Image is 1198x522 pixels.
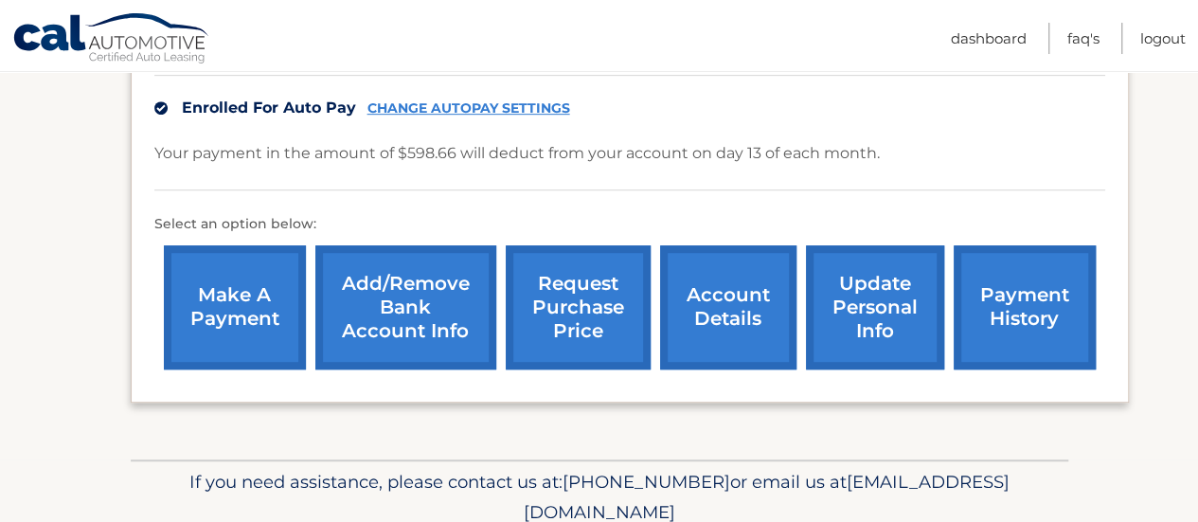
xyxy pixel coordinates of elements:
[806,245,944,369] a: update personal info
[660,245,796,369] a: account details
[154,140,880,167] p: Your payment in the amount of $598.66 will deduct from your account on day 13 of each month.
[367,100,570,117] a: CHANGE AUTOPAY SETTINGS
[506,245,651,369] a: request purchase price
[182,99,356,117] span: Enrolled For Auto Pay
[1140,23,1186,54] a: Logout
[154,101,168,115] img: check.svg
[951,23,1027,54] a: Dashboard
[1067,23,1100,54] a: FAQ's
[154,213,1105,236] p: Select an option below:
[315,245,496,369] a: Add/Remove bank account info
[563,471,730,493] span: [PHONE_NUMBER]
[12,12,211,67] a: Cal Automotive
[954,245,1096,369] a: payment history
[164,245,306,369] a: make a payment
